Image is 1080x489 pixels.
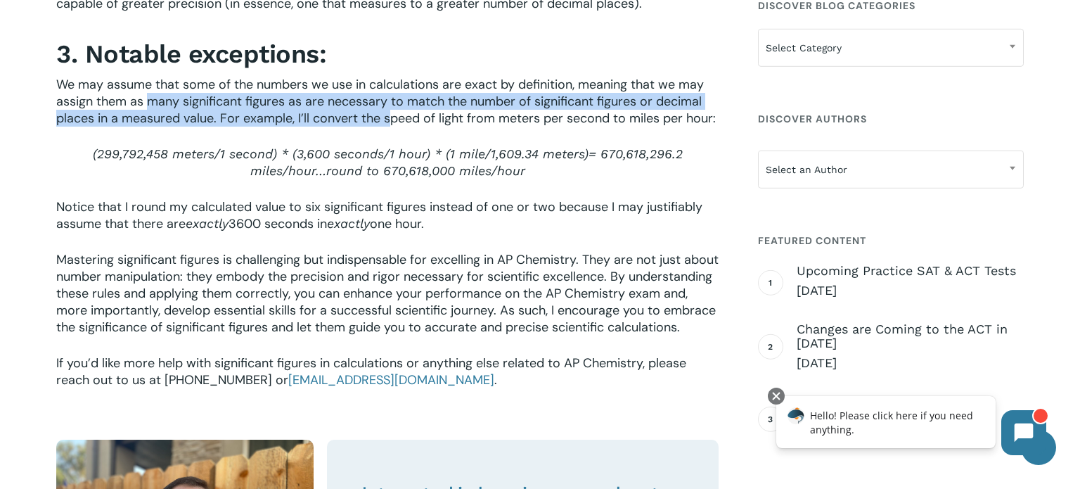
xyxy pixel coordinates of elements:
[759,33,1023,63] span: Select Category
[797,264,1024,299] a: Upcoming Practice SAT & ACT Tests [DATE]
[288,371,494,388] a: [EMAIL_ADDRESS][DOMAIN_NAME]
[326,163,525,178] span: round to 670,618,000 miles/hour
[494,371,497,388] span: .
[797,355,1024,371] span: [DATE]
[390,146,450,161] span: 1 hour) * (
[797,282,1024,299] span: [DATE]
[759,155,1023,184] span: Select an Author
[758,29,1024,67] span: Select Category
[327,216,370,231] span: exactly
[229,215,327,232] span: 3600 seconds in
[186,216,229,231] span: exactly
[758,151,1024,189] span: Select an Author
[797,322,1024,371] a: Changes are Coming to the ACT in [DATE] [DATE]
[93,146,220,161] span: (299,792,458 meters/
[297,146,390,161] span: 3,600 seconds/
[56,198,702,232] span: Notice that I round my calculated value to six significant figures instead of one or two because ...
[370,215,424,232] span: one hour.
[758,228,1024,253] h4: Featured Content
[797,322,1024,350] span: Changes are Coming to the ACT in [DATE]
[56,355,686,388] span: If you’d like more help with significant figures in calculations or anything else related to AP C...
[56,76,716,127] span: We may assume that some of the numbers we use in calculations are exact by definition, meaning th...
[450,146,491,161] span: 1 mile/
[761,385,1060,469] iframe: Chatbot
[220,146,297,161] span: 1 second) * (
[56,39,326,69] strong: 3. Notable exceptions:
[56,251,719,336] span: Mastering significant figures is challenging but indispensable for excelling in AP Chemistry. The...
[491,146,589,161] span: 1,609.34 meters)
[758,106,1024,132] h4: Discover Authors
[797,264,1024,278] span: Upcoming Practice SAT & ACT Tests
